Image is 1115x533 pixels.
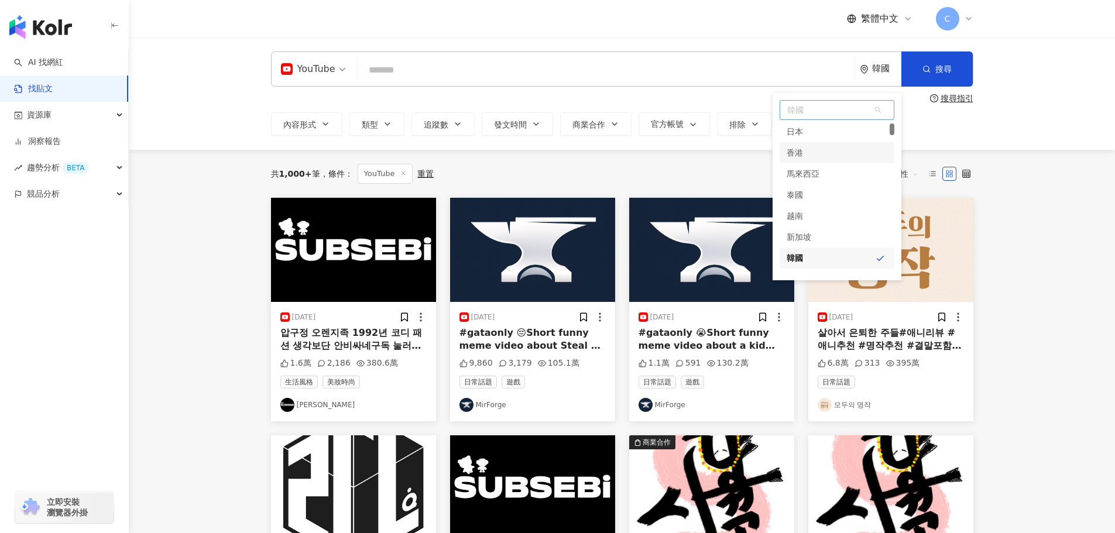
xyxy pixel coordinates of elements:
span: 美妝時尚 [323,376,360,388]
span: environment [860,65,869,74]
a: searchAI 找網紅 [14,57,63,68]
a: KOL Avatar[PERSON_NAME] [280,398,427,412]
div: 韓國 [872,64,901,74]
a: 洞察報告 [14,136,61,147]
div: 搜尋指引 [941,94,973,103]
span: 日常話題 [639,376,676,388]
div: 591 [675,357,701,369]
div: 商業合作 [643,436,671,448]
div: 6.8萬 [818,357,849,369]
div: BETA [62,162,89,174]
span: 日常話題 [818,376,855,388]
div: 2,186 [317,357,351,369]
button: 類型 [349,112,404,136]
img: KOL Avatar [639,398,653,412]
div: 압구정 오렌지족 1992년 코디 패션 생각보단 안비싸네구독 눌러주시면 감사하겠습니다. 매주 주말 업로드 카트라이더 러쉬플러스 ༄_Rapid_༄ 부클럽장 광고 제보 email:... [280,326,427,353]
div: YouTube [281,60,335,78]
button: 商業合作 [560,112,632,136]
div: 日本 [787,121,803,142]
span: 資源庫 [27,102,52,128]
button: 發文時間 [482,112,553,136]
img: KOL Avatar [280,398,294,412]
span: 發文時間 [494,120,527,129]
span: question-circle [930,94,938,102]
span: 關聯性 [884,164,919,183]
button: 排除 [717,112,772,136]
button: 搜尋 [901,51,973,87]
div: 韓國 [780,247,894,269]
span: 類型 [362,120,378,129]
span: 繁體中文 [861,12,898,25]
span: 內容形式 [283,120,316,129]
span: 立即安裝 瀏覽器外掛 [47,497,88,518]
img: KOL Avatar [818,398,832,412]
div: 395萬 [886,357,920,369]
div: 泰國 [780,184,894,205]
span: 商業合作 [572,120,605,129]
a: KOL AvatarMirForge [459,398,606,412]
div: 살아서 은퇴한 주들#애니리뷰 #애니추천 #명작추천 #결말포함 #귀멸의칼날 #탄지로 #무잔 #귀칼 #네즈코 #젠이츠 #탄지로 #기유 #귀멸의칼날몰랐던사실 #귀칼몰랐던사실 #[P... [818,326,964,353]
button: 追蹤數 [411,112,475,136]
div: 馬來西亞 [787,163,819,184]
span: rise [14,164,22,172]
div: [DATE] [650,312,674,322]
div: 1.1萬 [639,357,670,369]
div: 新加坡 [787,226,811,247]
div: 3,179 [499,357,532,369]
div: 重置 [417,169,434,178]
img: chrome extension [19,498,42,517]
a: KOL Avatar모두의 명작 [818,398,964,412]
div: 泰國 [787,184,803,205]
a: KOL AvatarMirForge [639,398,785,412]
div: 新加坡 [780,226,894,247]
button: 內容形式 [271,112,342,136]
span: 生活風格 [280,376,318,388]
span: 遊戲 [502,376,525,388]
span: 競品分析 [27,181,60,207]
div: 共 筆 [271,169,320,178]
div: 日本 [780,121,894,142]
span: 韓國 [780,101,894,119]
span: 1,000+ [279,169,312,178]
div: 越南 [787,205,803,226]
div: [DATE] [471,312,495,322]
span: 遊戲 [681,376,704,388]
div: 1.6萬 [280,357,311,369]
div: 馬來西亞 [780,163,894,184]
div: [DATE] [292,312,316,322]
div: 130.2萬 [707,357,749,369]
span: 排除 [729,120,746,129]
span: C [945,12,951,25]
div: #gataonly 😭Short funny meme video about a kid unfortunately named ‘Grow A Garden,’ who ends up be... [639,326,785,353]
div: 香港 [780,142,894,163]
div: 香港 [787,142,803,163]
div: [DATE] [829,312,853,322]
div: 越南 [780,205,894,226]
div: 105.1萬 [538,357,579,369]
span: 搜尋 [935,64,952,74]
span: 追蹤數 [424,120,448,129]
img: post-image [450,198,615,302]
img: post-image [271,198,436,302]
span: 官方帳號 [651,119,684,129]
span: 趨勢分析 [27,154,89,181]
span: 日常話題 [459,376,497,388]
div: 9,860 [459,357,493,369]
a: chrome extension立即安裝 瀏覽器外掛 [15,491,114,523]
img: KOL Avatar [459,398,474,412]
button: 官方帳號 [639,112,710,136]
div: #gataonly 😔Short funny meme video about Steal a Brainrot literally overtaking Grow a Garden in ac... [459,326,606,353]
img: logo [9,15,72,39]
span: 條件 ： [320,169,353,178]
img: post-image [629,198,794,302]
span: YouTube [358,164,413,184]
div: 韓國 [787,247,803,269]
div: 313 [855,357,880,369]
a: 找貼文 [14,83,53,95]
div: 380.6萬 [356,357,398,369]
